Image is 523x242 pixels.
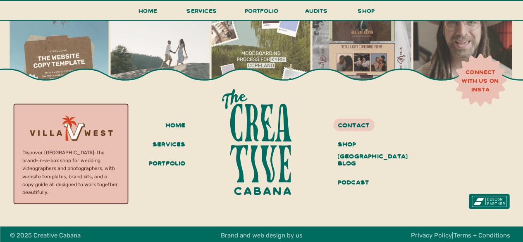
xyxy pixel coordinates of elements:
h3: © 2025 Creative Cabana [10,230,106,240]
a: Privacy Policy [411,232,452,239]
a: podcast [338,176,400,190]
a: Home [135,5,161,21]
a: services [184,5,219,21]
a: audits [304,5,329,20]
img: want to write a website that feels like you without breaking the bank? that’s the heart of our of... [10,10,108,109]
a: connect with us on insta [457,68,503,93]
a: home [150,119,186,133]
img: years have passed but we’re still obsessing over the brand + website we created for @thesmiths.fi... [110,10,209,109]
a: Terms + Conditions [454,232,510,239]
a: services [150,138,186,152]
h3: | [408,230,513,240]
a: shop [GEOGRAPHIC_DATA] [338,138,400,152]
a: contact [338,119,400,130]
a: shop [346,5,386,20]
a: blog [338,157,400,171]
img: Throwing it back to the moodboard for @kyriecopelandfilms 🤍 we wanted a brand that feels romantic... [211,10,310,109]
img: At Vital Light Films, Kevin creates cinematic wedding films that aren’t just watched, they’re fel... [312,10,411,109]
p: Discover [GEOGRAPHIC_DATA]: the brand-in-a-box shop for wedding videographers and photographers, ... [22,149,119,192]
span: services [186,7,217,14]
img: hello friends 👋 it’s Austin here, founder of Creative Cabana. it’s been a minute since I popped o... [413,10,512,109]
a: portfolio [145,157,186,171]
a: portfolio [242,5,281,21]
h3: Brand and web design by us [193,230,331,240]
